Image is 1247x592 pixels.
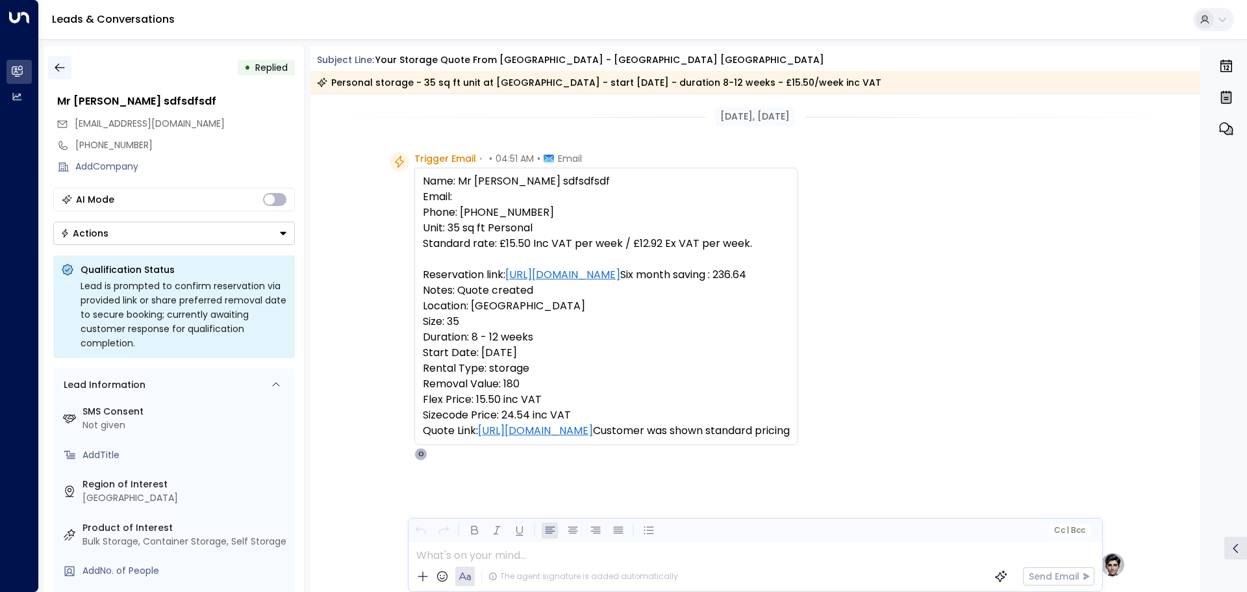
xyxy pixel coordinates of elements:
a: [URL][DOMAIN_NAME] [478,423,593,439]
div: Not given [82,418,290,432]
span: | [1066,526,1069,535]
div: AddCompany [75,160,295,174]
button: Undo [412,522,429,539]
span: • [479,152,483,165]
pre: Name: Mr [PERSON_NAME] sdfsdfsdf Email: Phone: [PHONE_NUMBER] Unit: 35 sq ft Personal Standard ra... [423,174,790,439]
div: AddTitle [82,448,290,462]
div: Bulk Storage, Container Storage, Self Storage [82,535,290,548]
div: O [414,448,427,461]
div: [PHONE_NUMBER] [75,138,295,152]
label: Region of Interest [82,478,290,491]
span: Subject Line: [317,53,374,66]
span: • [537,152,540,165]
div: Lead is prompted to confirm reservation via provided link or share preferred removal date to secu... [81,279,287,350]
button: Redo [435,522,451,539]
div: Mr [PERSON_NAME] sdfsdfsdf [57,94,295,109]
div: Personal storage - 35 sq ft unit at [GEOGRAPHIC_DATA] - start [DATE] - duration 8-12 weeks - £15.... [317,76,881,89]
div: AI Mode [76,193,114,206]
div: Button group with a nested menu [53,222,295,245]
a: [URL][DOMAIN_NAME] [505,267,620,283]
div: AddNo. of People [82,564,290,578]
span: Trigger Email [414,152,476,165]
label: SMS Consent [82,405,290,418]
div: • [244,56,251,79]
button: Cc|Bcc [1048,524,1090,537]
div: The agent signature is added automatically [488,571,678,582]
span: Replied [255,61,288,74]
span: • [489,152,492,165]
span: Email [558,152,582,165]
div: [DATE], [DATE] [715,107,795,126]
label: Product of Interest [82,521,290,535]
a: Leads & Conversations [52,12,175,27]
div: Lead Information [59,378,145,392]
div: Actions [60,227,108,239]
p: Qualification Status [81,263,287,276]
span: Cc Bcc [1053,526,1085,535]
div: [GEOGRAPHIC_DATA] [82,491,290,505]
span: [EMAIL_ADDRESS][DOMAIN_NAME] [75,117,225,130]
button: Actions [53,222,295,245]
span: sdfsd@live.co.uk [75,117,225,131]
div: Your storage quote from [GEOGRAPHIC_DATA] - [GEOGRAPHIC_DATA] [GEOGRAPHIC_DATA] [375,53,824,67]
span: 04:51 AM [496,152,534,165]
img: profile-logo.png [1100,552,1126,578]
